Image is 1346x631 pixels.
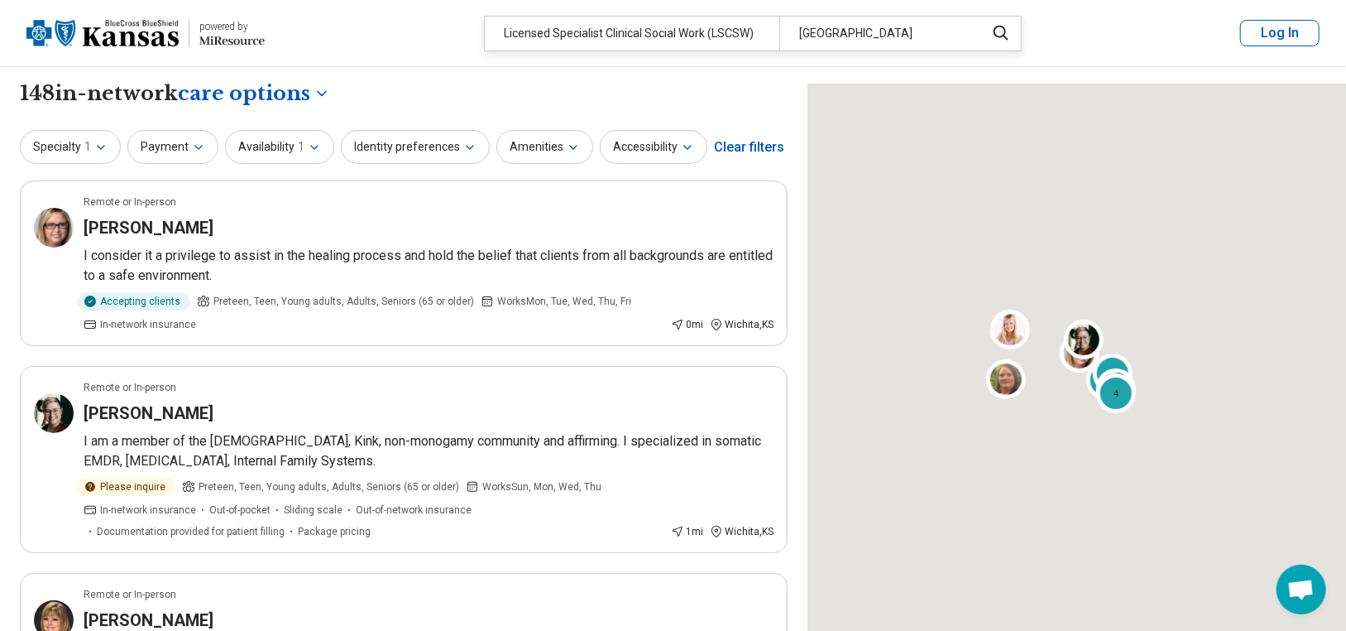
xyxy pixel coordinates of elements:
button: Log In [1240,20,1320,46]
span: care options [178,79,310,108]
div: [GEOGRAPHIC_DATA] [779,17,975,51]
div: 8 [1085,360,1125,400]
span: Works Mon, Tue, Wed, Thu, Fri [497,294,631,309]
button: Accessibility [600,130,707,164]
div: Accepting clients [77,292,190,311]
p: Remote or In-person [84,380,176,395]
div: 3 [1092,354,1132,393]
span: Sliding scale [284,503,342,518]
button: Identity preferences [341,130,490,164]
span: Preteen, Teen, Young adults, Adults, Seniors (65 or older) [213,294,474,309]
div: Please inquire [77,478,175,496]
h3: [PERSON_NAME] [84,216,213,239]
button: Care options [178,79,330,108]
div: Open chat [1277,565,1326,614]
p: Remote or In-person [84,195,176,210]
p: I consider it a privilege to assist in the healing process and hold the belief that clients from ... [84,246,774,286]
span: 1 [298,138,304,156]
span: In-network insurance [100,503,196,518]
p: I am a member of the [DEMOGRAPHIC_DATA], Kink, non-monogamy community and affirming. I specialize... [84,431,774,471]
div: Licensed Specialist Clinical Social Work (LSCSW) [485,17,779,51]
div: 1 mi [671,524,703,539]
a: Blue Cross Blue Shield Kansaspowered by [26,13,265,53]
div: Clear filters [714,128,784,167]
span: Preteen, Teen, Young adults, Adults, Seniors (65 or older) [199,479,459,494]
img: Blue Cross Blue Shield Kansas [26,13,179,53]
span: 1 [84,138,91,156]
button: Amenities [496,130,593,164]
span: Package pricing [298,524,371,539]
div: Wichita , KS [710,524,774,539]
span: Works Sun, Mon, Wed, Thu [482,479,601,494]
div: 4 [1096,373,1136,413]
div: Wichita , KS [710,317,774,332]
button: Payment [127,130,218,164]
span: Out-of-network insurance [356,503,472,518]
h1: 148 in-network [20,79,330,108]
p: Remote or In-person [84,587,176,602]
button: Availability1 [225,130,334,164]
div: powered by [199,19,265,34]
button: Specialty1 [20,130,121,164]
h3: [PERSON_NAME] [84,402,213,425]
span: Out-of-pocket [209,503,271,518]
span: In-network insurance [100,317,196,332]
div: 0 mi [671,317,703,332]
span: Documentation provided for patient filling [97,524,285,539]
